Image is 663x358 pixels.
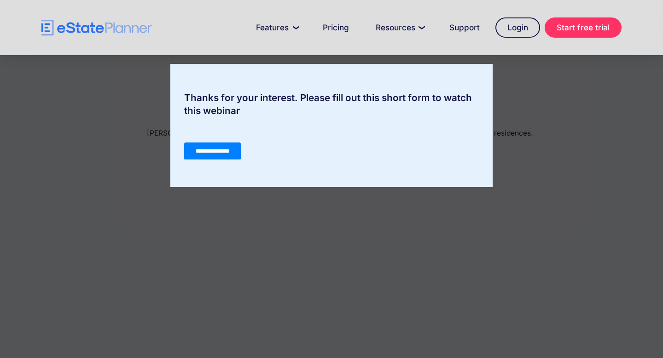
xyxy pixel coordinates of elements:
[438,18,491,37] a: Support
[184,126,479,159] iframe: Form 0
[495,17,540,38] a: Login
[545,17,622,38] a: Start free trial
[41,20,152,36] a: home
[170,91,493,117] div: Thanks for your interest. Please fill out this short form to watch this webinar
[312,18,360,37] a: Pricing
[365,18,434,37] a: Resources
[245,18,307,37] a: Features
